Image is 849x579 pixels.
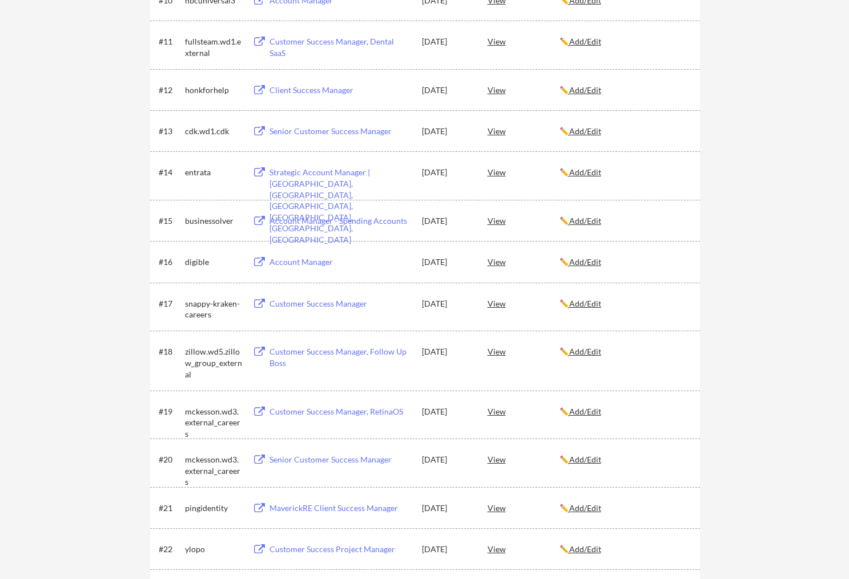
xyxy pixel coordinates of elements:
[488,31,560,51] div: View
[159,167,181,178] div: #14
[159,502,181,514] div: #21
[560,454,690,465] div: ✏️
[488,162,560,182] div: View
[488,251,560,272] div: View
[159,544,181,555] div: #22
[569,299,601,308] u: Add/Edit
[269,85,411,96] div: Client Success Manager
[185,256,242,268] div: digible
[569,455,601,464] u: Add/Edit
[569,216,601,226] u: Add/Edit
[569,37,601,46] u: Add/Edit
[488,401,560,421] div: View
[185,502,242,514] div: pingidentity
[159,454,181,465] div: #20
[422,215,472,227] div: [DATE]
[560,406,690,417] div: ✏️
[488,497,560,518] div: View
[422,256,472,268] div: [DATE]
[185,36,242,58] div: fullsteam.wd1.external
[269,298,411,309] div: Customer Success Manager
[422,298,472,309] div: [DATE]
[560,85,690,96] div: ✏️
[269,36,411,58] div: Customer Success Manager, Dental SaaS
[560,167,690,178] div: ✏️
[569,407,601,416] u: Add/Edit
[159,126,181,137] div: #13
[185,85,242,96] div: honkforhelp
[269,346,411,368] div: Customer Success Manager, Follow Up Boss
[422,85,472,96] div: [DATE]
[560,346,690,357] div: ✏️
[185,454,242,488] div: mckesson.wd3.external_careers
[488,79,560,100] div: View
[159,256,181,268] div: #16
[422,36,472,47] div: [DATE]
[488,210,560,231] div: View
[185,346,242,380] div: zillow.wd5.zillow_group_external
[488,449,560,469] div: View
[560,298,690,309] div: ✏️
[569,85,601,95] u: Add/Edit
[269,544,411,555] div: Customer Success Project Manager
[269,167,411,245] div: Strategic Account Manager | [GEOGRAPHIC_DATA], [GEOGRAPHIC_DATA], [GEOGRAPHIC_DATA], [GEOGRAPHIC_...
[422,126,472,137] div: [DATE]
[569,503,601,513] u: Add/Edit
[560,126,690,137] div: ✏️
[159,85,181,96] div: #12
[159,406,181,417] div: #19
[560,256,690,268] div: ✏️
[159,215,181,227] div: #15
[185,406,242,440] div: mckesson.wd3.external_careers
[269,454,411,465] div: Senior Customer Success Manager
[569,126,601,136] u: Add/Edit
[488,538,560,559] div: View
[269,406,411,417] div: Customer Success Manager, RetinaOS
[422,454,472,465] div: [DATE]
[488,293,560,313] div: View
[422,502,472,514] div: [DATE]
[560,36,690,47] div: ✏️
[422,346,472,357] div: [DATE]
[159,346,181,357] div: #18
[569,347,601,356] u: Add/Edit
[569,167,601,177] u: Add/Edit
[269,126,411,137] div: Senior Customer Success Manager
[185,298,242,320] div: snappy-kraken-careers
[185,215,242,227] div: businessolver
[422,544,472,555] div: [DATE]
[569,544,601,554] u: Add/Edit
[560,502,690,514] div: ✏️
[422,406,472,417] div: [DATE]
[185,544,242,555] div: ylopo
[269,502,411,514] div: MaverickRE Client Success Manager
[185,167,242,178] div: entrata
[269,215,411,227] div: Account Manager - Spending Accounts
[159,298,181,309] div: #17
[422,167,472,178] div: [DATE]
[560,215,690,227] div: ✏️
[569,257,601,267] u: Add/Edit
[488,341,560,361] div: View
[159,36,181,47] div: #11
[185,126,242,137] div: cdk.wd1.cdk
[269,256,411,268] div: Account Manager
[560,544,690,555] div: ✏️
[488,120,560,141] div: View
